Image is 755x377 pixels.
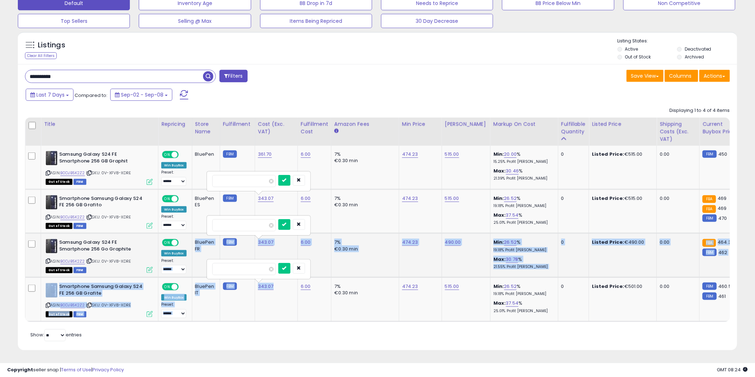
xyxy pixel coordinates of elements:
[161,294,187,301] div: Win BuyBox
[46,283,57,298] img: 31YtuBTyT6L._SL40_.jpg
[493,283,553,296] div: %
[75,92,107,99] span: Compared to:
[718,195,727,202] span: 469
[381,14,493,28] button: 30 Day Decrease
[161,214,187,230] div: Preset:
[7,367,124,373] div: seller snap | |
[301,239,311,246] a: 6.00
[178,284,189,290] span: OFF
[493,256,506,263] b: Max:
[258,195,274,202] a: 343.07
[301,283,311,290] a: 6.00
[703,249,716,256] small: FBM
[561,283,583,290] div: 0
[121,91,163,98] span: Sep-02 - Sep-08
[493,151,504,157] b: Min:
[592,151,651,157] div: €515.00
[493,120,555,128] div: Markup on Cost
[506,167,519,175] a: 30.46
[18,14,130,28] button: Top Sellers
[670,107,730,114] div: Displaying 1 to 4 of 4 items
[660,151,694,157] div: 0.00
[161,206,187,213] div: Win BuyBox
[719,283,735,290] span: 460.52
[163,196,172,202] span: ON
[592,239,651,246] div: €490.00
[493,291,553,296] p: 19.18% Profit [PERSON_NAME]
[161,250,187,257] div: Win BuyBox
[493,256,553,269] div: %
[493,195,504,202] b: Min:
[493,203,553,208] p: 19.18% Profit [PERSON_NAME]
[625,54,651,60] label: Out of Stock
[74,179,86,185] span: FBM
[504,239,517,246] a: 26.52
[493,300,553,313] div: %
[493,248,553,253] p: 19.18% Profit [PERSON_NAME]
[195,239,214,252] div: BluePen FR
[402,283,418,290] a: 474.23
[445,195,459,202] a: 515.00
[493,239,504,246] b: Min:
[258,239,274,246] a: 343.07
[592,283,624,290] b: Listed Price:
[493,264,553,269] p: 21.55% Profit [PERSON_NAME]
[46,267,72,273] span: All listings that are currently out of stock and unavailable for purchase on Amazon
[46,151,153,184] div: ASIN:
[44,120,155,128] div: Title
[86,258,131,264] span: | SKU: 0V-XFV8-XDRE
[334,128,339,134] small: Amazon Fees.
[493,151,553,164] div: %
[561,120,586,135] div: Fulfillable Quantity
[703,205,716,213] small: FBA
[445,239,461,246] a: 490.00
[334,283,394,290] div: 7%
[59,151,146,166] b: Samsung Galaxy S24 FE Smartphone 256 GB Graphit
[506,212,519,219] a: 37.54
[301,120,328,135] div: Fulfillment Cost
[592,239,624,246] b: Listed Price:
[445,151,459,158] a: 515.00
[86,170,131,176] span: | SKU: 0V-XFV8-XDRE
[59,283,146,298] b: Smartphone Samsung Galaxy S24 FE 256 GB Grafite
[561,195,583,202] div: 0
[74,311,86,317] span: FBM
[334,202,394,208] div: €0.30 min
[195,120,217,135] div: Store Name
[618,38,737,45] p: Listing States:
[592,195,624,202] b: Listed Price:
[74,267,86,273] span: FBM
[223,120,252,128] div: Fulfillment
[163,152,172,158] span: ON
[506,300,519,307] a: 37.54
[719,293,726,300] span: 461
[60,258,85,264] a: B0DJB5K2Z2
[178,152,189,158] span: OFF
[669,72,692,79] span: Columns
[334,120,396,128] div: Amazon Fees
[46,239,57,253] img: 31YtuBTyT6L._SL40_.jpg
[223,150,237,158] small: FBM
[660,239,694,246] div: 0.00
[161,162,187,169] div: Win BuyBox
[223,238,237,246] small: FBM
[561,151,583,157] div: 0
[493,283,504,290] b: Min:
[334,151,394,157] div: 7%
[46,195,153,228] div: ASIN:
[46,195,57,210] img: 31YtuBTyT6L._SL40_.jpg
[561,239,583,246] div: 0
[110,89,172,101] button: Sep-02 - Sep-08
[46,151,57,165] img: 31YtuBTyT6L._SL40_.jpg
[195,283,214,296] div: BluePen IT
[334,239,394,246] div: 7%
[592,120,654,128] div: Listed Price
[139,14,251,28] button: Selling @ Max
[493,159,553,164] p: 15.25% Profit [PERSON_NAME]
[504,283,517,290] a: 26.52
[717,366,748,373] span: 2025-09-16 08:24 GMT
[490,118,558,146] th: The percentage added to the cost of goods (COGS) that forms the calculator for Min & Max prices.
[178,196,189,202] span: OFF
[195,195,214,208] div: BluePen ES
[61,366,91,373] a: Terms of Use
